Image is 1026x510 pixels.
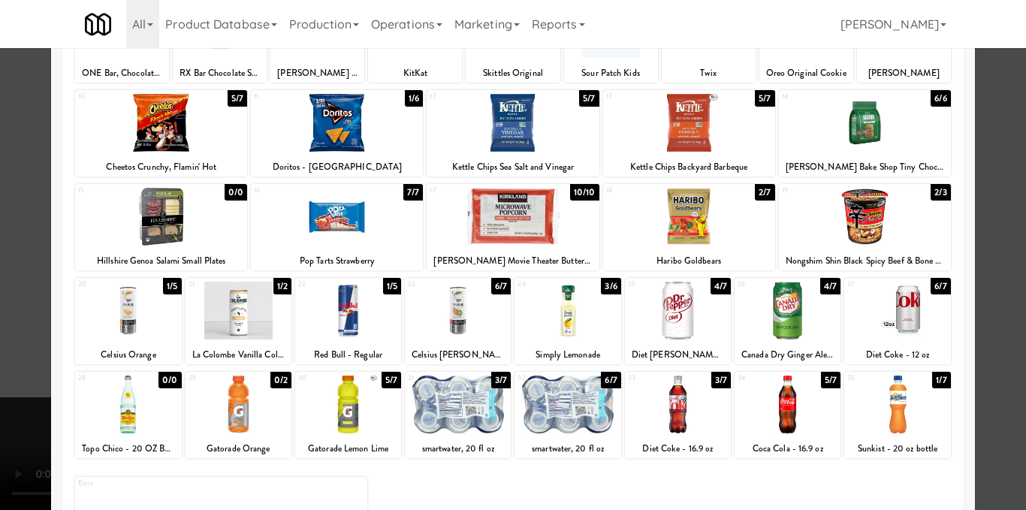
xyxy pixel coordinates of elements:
div: [PERSON_NAME] Milk Chocolate Peanut Butter [273,64,362,83]
img: Micromart [85,11,111,38]
div: Pop Tarts Strawberry [251,252,423,270]
div: 326/7smartwater, 20 fl oz [515,372,620,458]
div: 33 [628,372,678,385]
div: KitKat [368,64,462,83]
div: 0/0 [225,184,247,201]
div: Oreo Original Cookie [759,64,853,83]
div: 111/6Doritos - [GEOGRAPHIC_DATA] [251,90,423,177]
div: 290/2Gatorade Orange [186,372,291,458]
div: 20 [78,278,128,291]
div: 201/5Celsius Orange [75,278,181,364]
div: Hillshire Genoa Salami Small Plates [75,252,247,270]
div: 19 [782,184,865,197]
div: Coca Cola - 16.9 oz [737,439,838,458]
div: Canada Dry Ginger Ale - 12 oz [737,346,838,364]
div: [PERSON_NAME] Milk Chocolate Peanut Butter [270,64,364,83]
div: Kettle Chips Backyard Barbeque [603,158,775,177]
div: 5/7 [821,372,840,388]
div: Diet Coke - 12 oz [844,346,950,364]
div: 1/5 [163,278,181,294]
div: smartwater, 20 fl oz [405,439,511,458]
div: Diet Coke - 16.9 oz [625,439,731,458]
div: 23 [408,278,458,291]
div: 1/5 [383,278,401,294]
div: Kettle Chips Sea Salt and Vinegar [427,158,599,177]
div: 2/7 [755,184,774,201]
div: Diet [PERSON_NAME] - 12 oz Cans [625,346,731,364]
div: Diet Coke - 16.9 oz [627,439,729,458]
div: smartwater, 20 fl oz [517,439,618,458]
div: 182/7Haribo Goldbears [603,184,775,270]
div: RX Bar Chocolate Sea Salt [175,64,264,83]
div: 313/7smartwater, 20 fl oz [405,372,511,458]
div: 2/3 [931,184,950,201]
div: Oreo Original Cookie [762,64,851,83]
div: 243/6Simply Lemonade [515,278,620,364]
div: Celsius [PERSON_NAME] [407,346,508,364]
div: Haribo Goldbears [603,252,775,270]
div: Simply Lemonade [515,346,620,364]
div: 26 [738,278,788,291]
div: 28 [78,372,128,385]
div: 3/7 [491,372,511,388]
div: 16 [254,184,337,197]
div: 276/7Diet Coke - 12 oz [844,278,950,364]
div: 3/6 [601,278,620,294]
div: 345/7Coca Cola - 16.9 oz [735,372,840,458]
div: 351/7Sunkist - 20 oz bottle [844,372,950,458]
div: 4/7 [820,278,840,294]
div: 5/7 [382,372,401,388]
div: 29 [189,372,239,385]
div: Kettle Chips Backyard Barbeque [605,158,773,177]
div: ONE Bar, Chocolate Peanut Butter Cup [75,64,169,83]
div: Twix [662,64,756,83]
div: 6/7 [491,278,511,294]
div: 264/7Canada Dry Ginger Ale - 12 oz [735,278,840,364]
div: 0/0 [158,372,181,388]
div: Doritos - [GEOGRAPHIC_DATA] [253,158,421,177]
div: 18 [606,184,690,197]
div: Diet Coke - 12 oz [846,346,948,364]
div: 236/7Celsius [PERSON_NAME] [405,278,511,364]
div: Cheetos Crunchy, Flamin' Hot [77,158,245,177]
div: 27 [847,278,898,291]
div: Nongshim Shin Black Spicy Beef & Bone Broth [781,252,949,270]
div: ONE Bar, Chocolate Peanut Butter Cup [77,64,167,83]
div: [PERSON_NAME] [857,64,951,83]
div: La Colombe Vanilla Cold Brew Coffee [188,346,289,364]
div: 11 [254,90,337,103]
div: 211/2La Colombe Vanilla Cold Brew Coffee [186,278,291,364]
div: 1/7 [932,372,950,388]
div: Gatorade Orange [188,439,289,458]
div: 14 [782,90,865,103]
div: 333/7Diet Coke - 16.9 oz [625,372,731,458]
div: 6/7 [601,372,620,388]
div: Twix [664,64,753,83]
div: smartwater, 20 fl oz [515,439,620,458]
div: Sour Patch Kids [564,64,658,83]
div: Kettle Chips Sea Salt and Vinegar [429,158,596,177]
div: 1/6 [405,90,423,107]
div: Red Bull - Regular [295,346,401,364]
div: Nongshim Shin Black Spicy Beef & Bone Broth [779,252,951,270]
div: 221/5Red Bull - Regular [295,278,401,364]
div: 10/10 [570,184,599,201]
div: Gatorade Orange [186,439,291,458]
div: 125/7Kettle Chips Sea Salt and Vinegar [427,90,599,177]
div: 10 [78,90,161,103]
div: smartwater, 20 fl oz [407,439,508,458]
div: Sunkist - 20 oz bottle [844,439,950,458]
div: 22 [298,278,349,291]
div: Hillshire Genoa Salami Small Plates [77,252,245,270]
div: 13 [606,90,690,103]
div: 34 [738,372,788,385]
div: 135/7Kettle Chips Backyard Barbeque [603,90,775,177]
div: 17 [430,184,513,197]
div: Sour Patch Kids [566,64,656,83]
div: Skittles Original [468,64,557,83]
div: Canada Dry Ginger Ale - 12 oz [735,346,840,364]
div: 24 [518,278,568,291]
div: 4/7 [711,278,731,294]
div: 3/7 [711,372,731,388]
div: 35 [847,372,898,385]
